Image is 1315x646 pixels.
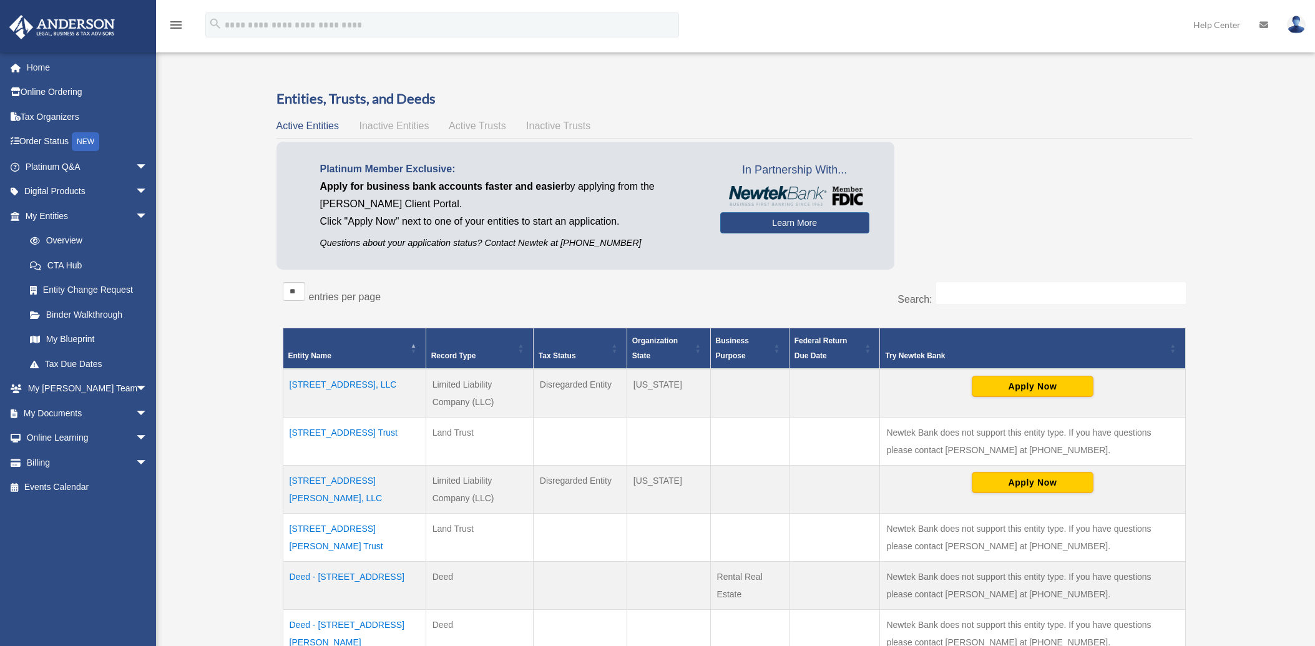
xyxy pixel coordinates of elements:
[627,328,710,369] th: Organization State: Activate to sort
[72,132,99,151] div: NEW
[533,369,627,418] td: Disregarded Entity
[794,336,848,360] span: Federal Return Due Date
[9,401,167,426] a: My Documentsarrow_drop_down
[17,351,160,376] a: Tax Due Dates
[9,179,167,204] a: Digital Productsarrow_drop_down
[359,120,429,131] span: Inactive Entities
[449,120,506,131] span: Active Trusts
[1287,16,1306,34] img: User Pic
[885,348,1166,363] div: Try Newtek Bank
[880,562,1185,610] td: Newtek Bank does not support this entity type. If you have questions please contact [PERSON_NAME]...
[135,179,160,205] span: arrow_drop_down
[283,369,426,418] td: [STREET_ADDRESS], LLC
[426,562,533,610] td: Deed
[710,328,789,369] th: Business Purpose: Activate to sort
[897,294,932,305] label: Search:
[533,466,627,514] td: Disregarded Entity
[426,418,533,466] td: Land Trust
[283,328,426,369] th: Entity Name: Activate to invert sorting
[17,253,160,278] a: CTA Hub
[17,327,160,352] a: My Blueprint
[9,80,167,105] a: Online Ordering
[880,514,1185,562] td: Newtek Bank does not support this entity type. If you have questions please contact [PERSON_NAME]...
[720,160,869,180] span: In Partnership With...
[972,376,1093,397] button: Apply Now
[539,351,576,360] span: Tax Status
[431,351,476,360] span: Record Type
[320,181,565,192] span: Apply for business bank accounts faster and easier
[276,120,339,131] span: Active Entities
[726,186,863,206] img: NewtekBankLogoSM.png
[320,178,701,213] p: by applying from the [PERSON_NAME] Client Portal.
[533,328,627,369] th: Tax Status: Activate to sort
[309,291,381,302] label: entries per page
[283,418,426,466] td: [STREET_ADDRESS] Trust
[283,562,426,610] td: Deed - [STREET_ADDRESS]
[276,89,1192,109] h3: Entities, Trusts, and Deeds
[6,15,119,39] img: Anderson Advisors Platinum Portal
[288,351,331,360] span: Entity Name
[17,278,160,303] a: Entity Change Request
[716,336,749,360] span: Business Purpose
[426,369,533,418] td: Limited Liability Company (LLC)
[283,514,426,562] td: [STREET_ADDRESS][PERSON_NAME] Trust
[627,466,710,514] td: [US_STATE]
[135,203,160,229] span: arrow_drop_down
[972,472,1093,493] button: Apply Now
[9,129,167,155] a: Order StatusNEW
[17,228,154,253] a: Overview
[880,418,1185,466] td: Newtek Bank does not support this entity type. If you have questions please contact [PERSON_NAME]...
[526,120,590,131] span: Inactive Trusts
[320,213,701,230] p: Click "Apply Now" next to one of your entities to start an application.
[9,475,167,500] a: Events Calendar
[283,466,426,514] td: [STREET_ADDRESS][PERSON_NAME], LLC
[169,22,183,32] a: menu
[426,466,533,514] td: Limited Liability Company (LLC)
[9,203,160,228] a: My Entitiesarrow_drop_down
[632,336,678,360] span: Organization State
[426,328,533,369] th: Record Type: Activate to sort
[135,426,160,451] span: arrow_drop_down
[135,401,160,426] span: arrow_drop_down
[320,160,701,178] p: Platinum Member Exclusive:
[9,154,167,179] a: Platinum Q&Aarrow_drop_down
[9,426,167,451] a: Online Learningarrow_drop_down
[720,212,869,233] a: Learn More
[169,17,183,32] i: menu
[627,369,710,418] td: [US_STATE]
[789,328,880,369] th: Federal Return Due Date: Activate to sort
[9,55,167,80] a: Home
[135,154,160,180] span: arrow_drop_down
[208,17,222,31] i: search
[9,376,167,401] a: My [PERSON_NAME] Teamarrow_drop_down
[9,104,167,129] a: Tax Organizers
[135,450,160,476] span: arrow_drop_down
[17,302,160,327] a: Binder Walkthrough
[710,562,789,610] td: Rental Real Estate
[320,235,701,251] p: Questions about your application status? Contact Newtek at [PHONE_NUMBER]
[880,328,1185,369] th: Try Newtek Bank : Activate to sort
[9,450,167,475] a: Billingarrow_drop_down
[426,514,533,562] td: Land Trust
[135,376,160,402] span: arrow_drop_down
